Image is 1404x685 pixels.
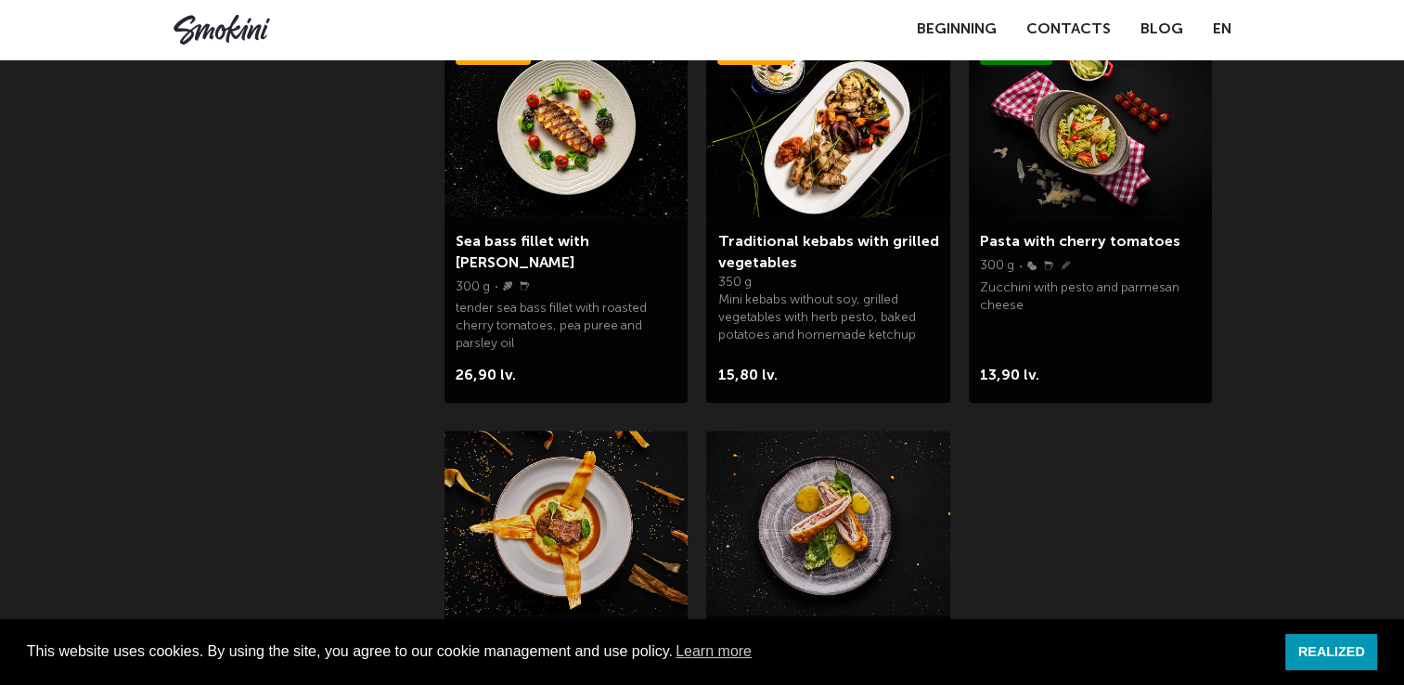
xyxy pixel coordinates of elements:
[1140,22,1183,37] a: Blog
[980,235,1180,250] a: Pasta with cherry tomatoes
[27,643,673,659] font: This website uses cookies. By using the site, you agree to our cookie management and use policy.
[917,22,997,37] a: Beginning
[444,33,688,217] img: Smokini_Winter_Menu_34.jpg
[706,431,949,614] img: Smokini_Winter_Menu_36.jpg
[456,300,676,359] p: tender sea bass fillet with roasted cherry tomatoes, pea puree and parsley oil
[980,257,1014,275] p: 300 g
[980,363,1054,389] span: 13,90 lv.
[444,431,688,614] img: Smokini_Winter_Menu_29.jpg
[1027,261,1037,270] img: Eggs.svg
[503,281,512,291] img: Fish.svg
[456,278,490,296] p: 300 g
[969,33,1212,217] img: Smokini_Winter_Menu_24.jpg
[706,33,949,217] img: 607ed789484f2294b09569ca09327f50d14cb96d2d1e2259c533813c12cb2ab9.jpeg
[1026,22,1111,37] a: Contacts
[717,291,938,351] p: Mini kebabs without soy, grilled vegetables with herb pesto, baked potatoes and homemade ketchup
[520,281,529,291] img: Milk.svg
[673,638,754,666] a: learn more about cookies
[717,274,751,291] p: 350 g
[456,363,530,389] span: 26,90 lv.
[1213,17,1231,43] a: EN
[456,235,589,270] a: Sea bass fillet with [PERSON_NAME]
[1285,634,1377,671] a: dismiss cookie message
[1044,261,1053,270] img: Milk.svg
[717,235,938,270] a: Traditional kebabs with grilled vegetables
[717,363,792,389] span: 15,80 lv.
[1061,261,1070,270] img: Wheat.svg
[980,279,1201,321] p: Zucchini with pesto and parmesan cheese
